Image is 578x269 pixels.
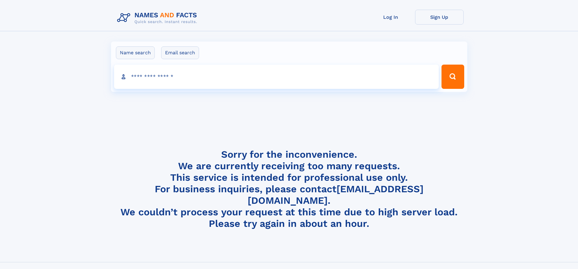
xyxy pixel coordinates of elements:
[367,10,415,25] a: Log In
[441,65,464,89] button: Search Button
[114,65,439,89] input: search input
[161,46,199,59] label: Email search
[115,10,202,26] img: Logo Names and Facts
[115,149,464,230] h4: Sorry for the inconvenience. We are currently receiving too many requests. This service is intend...
[415,10,464,25] a: Sign Up
[248,183,424,206] a: [EMAIL_ADDRESS][DOMAIN_NAME]
[116,46,155,59] label: Name search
